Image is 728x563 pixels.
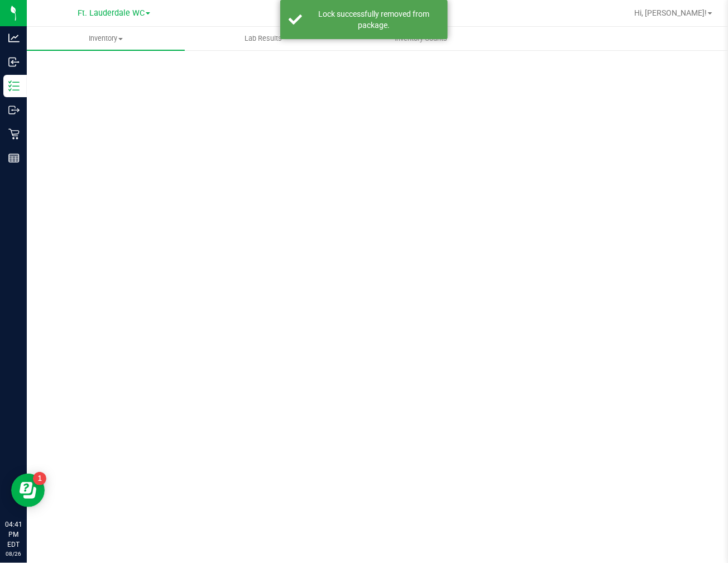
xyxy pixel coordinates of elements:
inline-svg: Retail [8,128,20,140]
span: Hi, [PERSON_NAME]! [634,8,707,17]
span: Lab Results [229,34,297,44]
a: Lab Results [185,27,343,50]
inline-svg: Analytics [8,32,20,44]
p: 08/26 [5,550,22,558]
iframe: Resource center [11,474,45,507]
inline-svg: Outbound [8,104,20,116]
span: Inventory [27,34,185,44]
iframe: Resource center unread badge [33,472,46,485]
a: Inventory [27,27,185,50]
inline-svg: Inventory [8,80,20,92]
div: Lock successfully removed from package. [308,8,439,31]
inline-svg: Inbound [8,56,20,68]
inline-svg: Reports [8,152,20,164]
p: 04:41 PM EDT [5,519,22,550]
span: Ft. Lauderdale WC [78,8,145,18]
